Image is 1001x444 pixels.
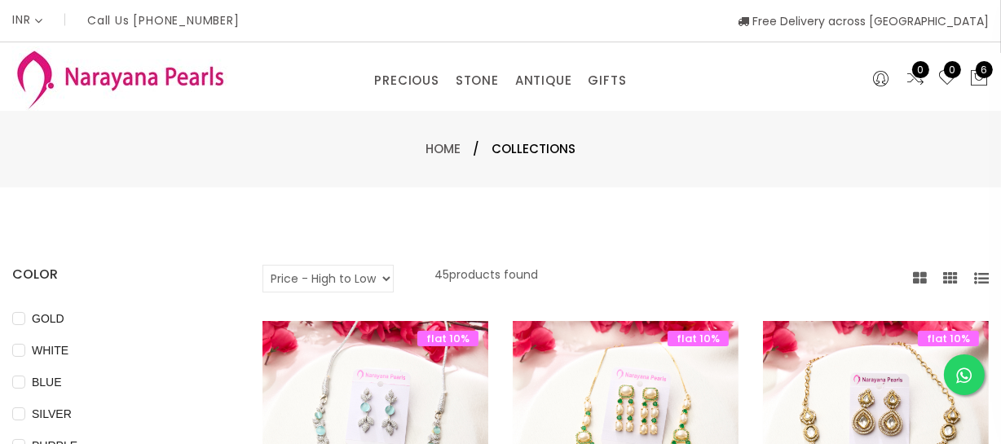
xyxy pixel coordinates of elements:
[426,140,461,157] a: Home
[25,405,78,423] span: SILVER
[937,68,957,90] a: 0
[25,310,71,328] span: GOLD
[738,13,989,29] span: Free Delivery across [GEOGRAPHIC_DATA]
[912,61,929,78] span: 0
[588,68,626,93] a: GIFTS
[918,331,979,346] span: flat 10%
[944,61,961,78] span: 0
[492,139,575,159] span: Collections
[374,68,439,93] a: PRECIOUS
[87,15,240,26] p: Call Us [PHONE_NUMBER]
[25,341,75,359] span: WHITE
[969,68,989,90] button: 6
[906,68,925,90] a: 0
[417,331,478,346] span: flat 10%
[25,373,68,391] span: BLUE
[668,331,729,346] span: flat 10%
[473,139,479,159] span: /
[515,68,572,93] a: ANTIQUE
[12,265,214,284] h4: COLOR
[976,61,993,78] span: 6
[456,68,499,93] a: STONE
[434,265,538,292] p: 45 products found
